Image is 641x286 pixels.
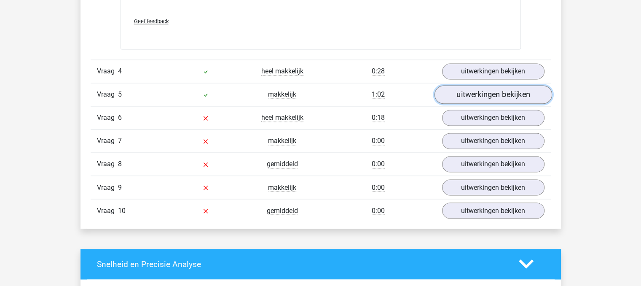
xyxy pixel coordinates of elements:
[97,66,118,76] span: Vraag
[97,136,118,146] span: Vraag
[372,160,385,168] span: 0:00
[372,67,385,76] span: 0:28
[118,160,122,168] span: 8
[97,89,118,100] span: Vraag
[118,113,122,121] span: 6
[118,206,126,214] span: 10
[267,160,298,168] span: gemiddeld
[118,90,122,98] span: 5
[97,205,118,216] span: Vraag
[372,137,385,145] span: 0:00
[97,182,118,192] span: Vraag
[97,159,118,169] span: Vraag
[372,206,385,215] span: 0:00
[267,206,298,215] span: gemiddeld
[97,113,118,123] span: Vraag
[118,67,122,75] span: 4
[261,67,303,76] span: heel makkelijk
[372,113,385,122] span: 0:18
[97,259,506,269] h4: Snelheid en Precisie Analyse
[434,85,552,104] a: uitwerkingen bekijken
[442,133,544,149] a: uitwerkingen bekijken
[261,113,303,122] span: heel makkelijk
[118,183,122,191] span: 9
[442,110,544,126] a: uitwerkingen bekijken
[372,183,385,192] span: 0:00
[118,137,122,145] span: 7
[442,156,544,172] a: uitwerkingen bekijken
[268,183,296,192] span: makkelijk
[442,63,544,79] a: uitwerkingen bekijken
[442,202,544,219] a: uitwerkingen bekijken
[268,137,296,145] span: makkelijk
[134,18,169,24] span: Geef feedback
[372,90,385,99] span: 1:02
[268,90,296,99] span: makkelijk
[442,179,544,195] a: uitwerkingen bekijken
